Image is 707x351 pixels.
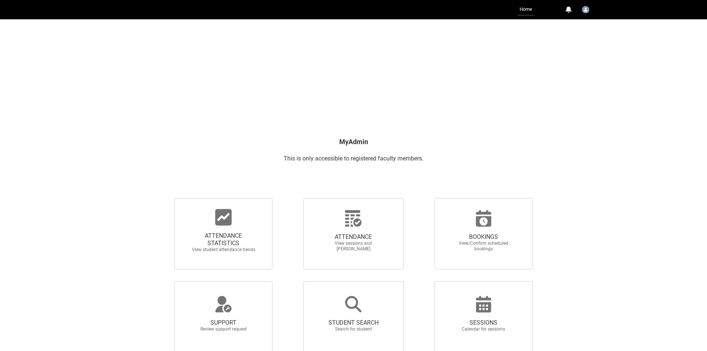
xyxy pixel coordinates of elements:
[284,155,423,162] span: This is only accessible to registered faculty members.
[451,241,516,252] span: View/Confirm scheduled bookings
[191,247,256,253] span: View student attendance trends
[451,326,516,332] span: Calendar for sessions
[582,6,589,13] img: Alex.Aldrich
[451,319,516,326] span: SESSIONS
[191,319,256,326] span: SUPPORT
[321,241,386,252] span: View sessions and [PERSON_NAME]
[122,180,128,186] img: REDU_GREY_LINE
[122,137,585,147] h2: MyAdmin
[321,326,386,332] span: Search for student
[451,233,516,241] span: BOOKINGS
[321,233,386,241] span: ATTENDANCE
[191,326,256,332] span: Review support request
[580,3,591,15] button: User Profile Alex.Aldrich
[321,319,386,326] span: STUDENT SEARCH
[518,4,534,16] a: Home
[191,232,256,247] span: ATTENDANCE STATISTICS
